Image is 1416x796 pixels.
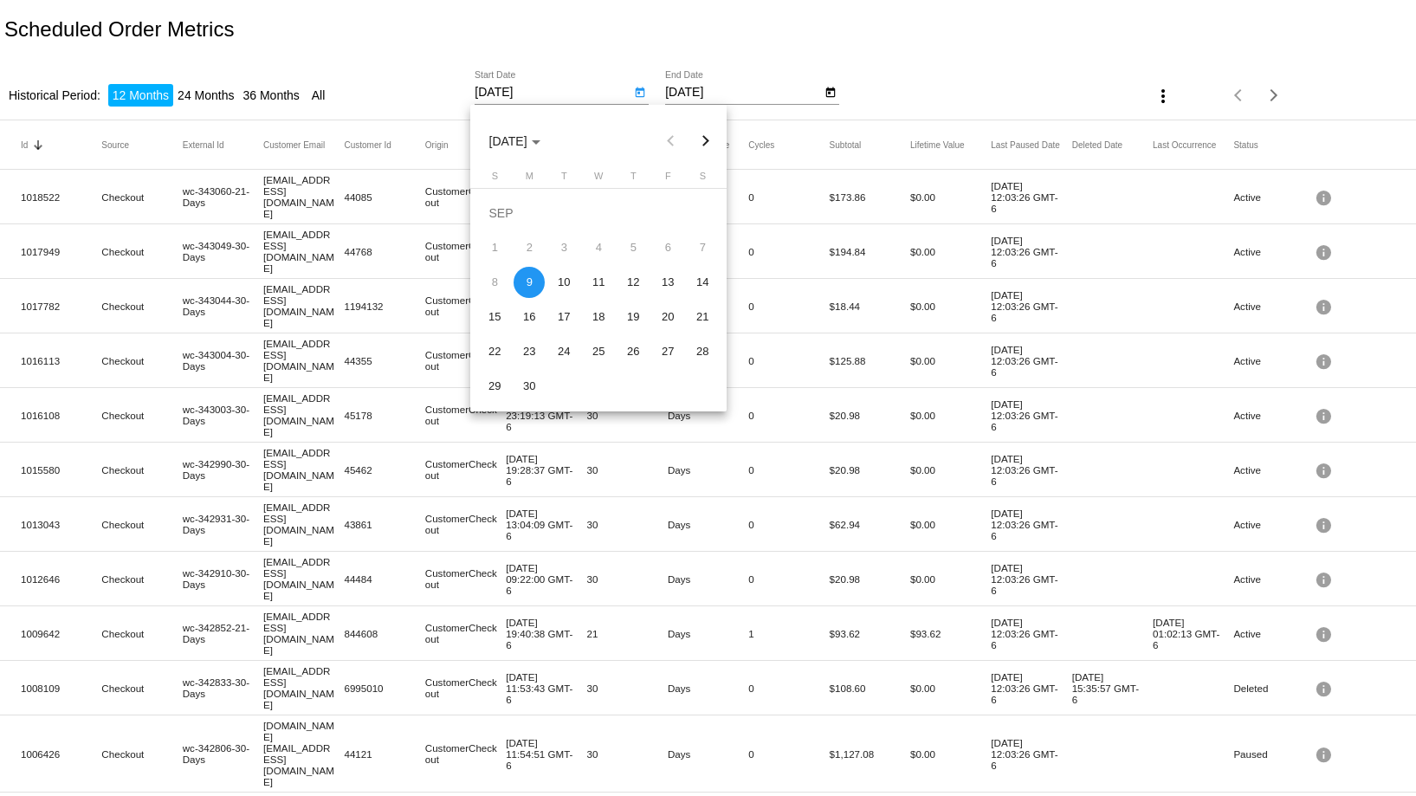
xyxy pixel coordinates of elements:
div: 25 [583,336,614,367]
th: Saturday [685,171,720,188]
td: September 29, 2024 [477,369,512,404]
div: 8 [479,267,510,298]
div: 4 [583,232,614,263]
td: September 24, 2024 [546,334,581,369]
td: September 18, 2024 [581,300,616,334]
div: 2 [514,232,545,263]
td: September 12, 2024 [616,265,650,300]
div: 21 [687,301,718,333]
div: 1 [479,232,510,263]
td: September 2, 2024 [512,230,546,265]
div: 14 [687,267,718,298]
div: 19 [617,301,649,333]
div: 23 [514,336,545,367]
td: September 8, 2024 [477,265,512,300]
div: 17 [548,301,579,333]
td: September 15, 2024 [477,300,512,334]
td: September 14, 2024 [685,265,720,300]
td: September 13, 2024 [650,265,685,300]
div: 29 [479,371,510,402]
td: September 7, 2024 [685,230,720,265]
div: 24 [548,336,579,367]
button: Choose month and year [475,124,554,159]
button: Next month [688,124,722,159]
td: September 11, 2024 [581,265,616,300]
td: September 9, 2024 [512,265,546,300]
div: 20 [652,301,683,333]
div: 10 [548,267,579,298]
td: September 28, 2024 [685,334,720,369]
div: 6 [652,232,683,263]
div: 7 [687,232,718,263]
td: SEP [477,196,720,230]
div: 27 [652,336,683,367]
div: 18 [583,301,614,333]
div: 26 [617,336,649,367]
td: September 4, 2024 [581,230,616,265]
div: 5 [617,232,649,263]
div: 9 [514,267,545,298]
td: September 17, 2024 [546,300,581,334]
div: 28 [687,336,718,367]
th: Sunday [477,171,512,188]
td: September 16, 2024 [512,300,546,334]
td: September 26, 2024 [616,334,650,369]
th: Monday [512,171,546,188]
td: September 25, 2024 [581,334,616,369]
div: 30 [514,371,545,402]
td: September 27, 2024 [650,334,685,369]
div: 16 [514,301,545,333]
th: Thursday [616,171,650,188]
div: 11 [583,267,614,298]
button: Previous month [653,124,688,159]
th: Wednesday [581,171,616,188]
div: 12 [617,267,649,298]
td: September 19, 2024 [616,300,650,334]
td: September 3, 2024 [546,230,581,265]
td: September 21, 2024 [685,300,720,334]
td: September 1, 2024 [477,230,512,265]
div: 3 [548,232,579,263]
th: Tuesday [546,171,581,188]
span: [DATE] [489,134,540,148]
td: September 30, 2024 [512,369,546,404]
td: September 5, 2024 [616,230,650,265]
th: Friday [650,171,685,188]
td: September 6, 2024 [650,230,685,265]
div: 13 [652,267,683,298]
td: September 23, 2024 [512,334,546,369]
div: 15 [479,301,510,333]
td: September 22, 2024 [477,334,512,369]
td: September 20, 2024 [650,300,685,334]
td: September 10, 2024 [546,265,581,300]
div: 22 [479,336,510,367]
